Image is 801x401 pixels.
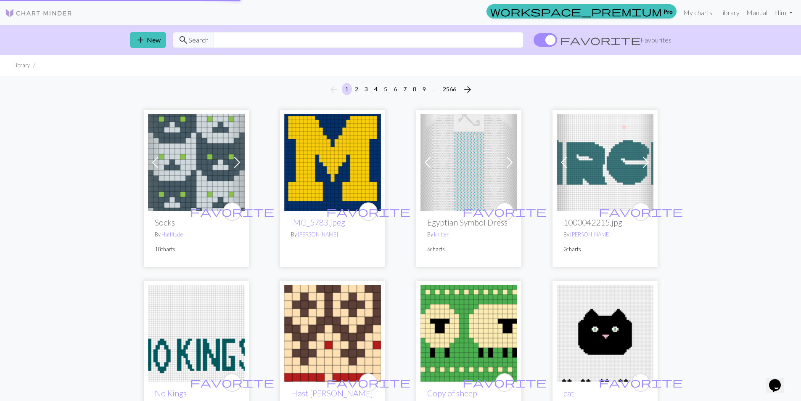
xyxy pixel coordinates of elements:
[716,4,743,21] a: Library
[557,328,653,336] a: cat
[291,231,374,239] p: By
[439,83,460,95] button: 2566
[486,4,677,19] a: Pro
[381,83,391,95] button: 5
[359,373,378,392] button: favourite
[563,218,647,227] h2: 1000042215.jpg
[680,4,716,21] a: My charts
[557,157,653,165] a: 1000042215.jpg
[420,285,517,382] img: sheep
[632,202,650,221] button: favourite
[190,376,274,389] span: favorite
[148,328,245,336] a: No Kings
[495,202,514,221] button: favourite
[190,203,274,220] i: favourite
[419,83,429,95] button: 9
[599,376,683,389] span: favorite
[560,34,641,46] span: favorite
[291,218,345,227] a: IMG_5783.jpeg
[420,157,517,165] a: Size XS/S
[463,85,473,95] i: Next
[427,218,510,227] h2: Egyptian Symbol Dress
[766,367,793,393] iframe: chat widget
[291,388,373,398] a: Høst [PERSON_NAME]
[420,114,517,211] img: Size XS/S
[326,374,410,391] i: favourite
[410,83,420,95] button: 8
[155,218,238,227] h2: Socks
[135,34,145,46] span: add
[463,205,547,218] span: favorite
[325,83,476,96] nav: Page navigation
[326,203,410,220] i: favourite
[463,374,547,391] i: favourite
[434,231,449,238] a: knitter
[326,376,410,389] span: favorite
[148,157,245,165] a: Here Kitty Kitty
[599,374,683,391] i: favourite
[632,373,650,392] button: favourite
[148,285,245,382] img: No Kings
[223,202,241,221] button: favourite
[463,203,547,220] i: favourite
[284,157,381,165] a: IMG_5783.jpeg
[161,231,183,238] a: Hattitude
[188,35,209,45] span: Search
[771,4,796,21] a: Him
[563,245,647,253] p: 2 charts
[400,83,410,95] button: 7
[190,374,274,391] i: favourite
[130,32,166,48] button: New
[563,231,647,239] p: By
[359,202,378,221] button: favourite
[390,83,400,95] button: 6
[495,373,514,392] button: favourite
[155,245,238,253] p: 18 charts
[599,205,683,218] span: favorite
[223,373,241,392] button: favourite
[298,231,338,238] a: [PERSON_NAME]
[148,114,245,211] img: Here Kitty Kitty
[557,285,653,382] img: cat
[743,4,771,21] a: Manual
[534,32,671,48] label: Show all
[463,376,547,389] span: favorite
[155,388,187,398] a: No Kings
[459,83,476,96] button: Next
[326,205,410,218] span: favorite
[13,61,30,69] li: Library
[427,231,510,239] p: By
[155,231,238,239] p: By
[342,83,352,95] button: 1
[427,388,477,398] a: Copy of sheep
[284,285,381,382] img: Høst genser
[5,8,72,18] img: Logo
[284,114,381,211] img: IMG_5783.jpeg
[557,114,653,211] img: 1000042215.jpg
[190,205,274,218] span: favorite
[352,83,362,95] button: 2
[490,5,662,17] span: workspace_premium
[284,328,381,336] a: Høst genser
[640,35,671,45] span: Favourites
[420,328,517,336] a: sheep
[371,83,381,95] button: 4
[599,203,683,220] i: favourite
[570,231,611,238] a: [PERSON_NAME]
[178,34,188,46] span: search
[563,388,574,398] a: cat
[361,83,371,95] button: 3
[463,84,473,96] span: arrow_forward
[427,245,510,253] p: 6 charts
